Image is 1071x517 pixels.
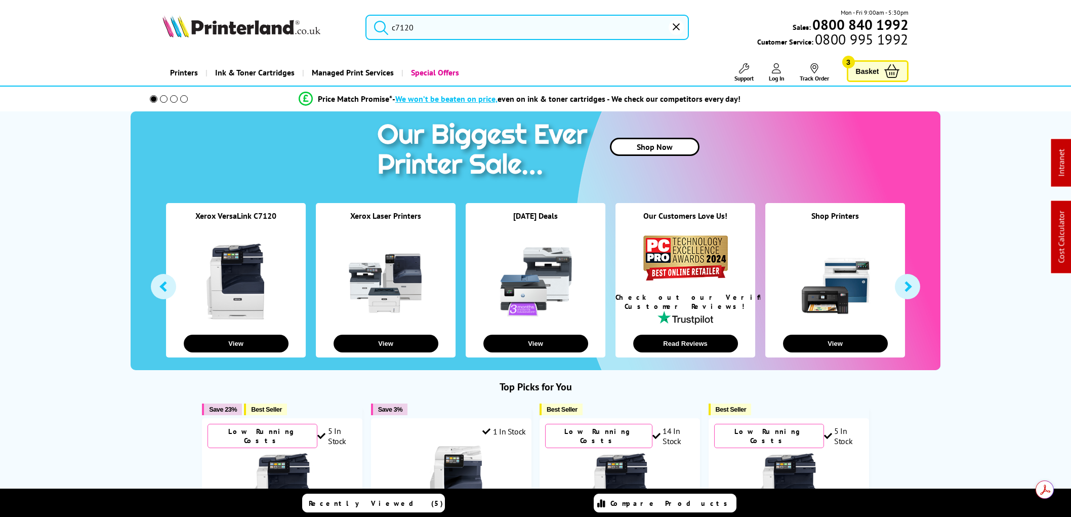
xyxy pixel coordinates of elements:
span: Customer Service: [757,34,908,47]
div: [DATE] Deals [466,211,605,233]
a: Xerox Laser Printers [350,211,421,221]
div: Our Customers Love Us! [615,211,755,233]
span: Best Seller [251,406,282,413]
b: 0800 840 1992 [812,15,909,34]
span: Best Seller [547,406,578,413]
span: Mon - Fri 9:00am - 5:30pm [841,8,909,17]
button: View [783,335,888,352]
a: Basket 3 [847,60,909,82]
a: Ink & Toner Cartridges [205,60,302,86]
span: Support [734,74,754,82]
button: Save 3% [371,404,407,415]
a: Printerland Logo [162,15,352,39]
a: 0800 840 1992 [811,20,909,29]
a: Cost Calculator [1056,211,1066,263]
span: We won’t be beaten on price, [395,94,498,104]
div: Shop Printers [765,211,905,233]
button: Best Seller [709,404,752,415]
a: Managed Print Services [302,60,401,86]
span: Save 23% [209,406,237,413]
div: 14 In Stock [652,426,695,446]
div: Check out our Verified Customer Reviews! [615,293,755,311]
span: 0800 995 1992 [813,34,908,44]
img: Printerland Logo [162,15,320,37]
a: Xerox VersaLink C7120 [195,211,276,221]
a: Intranet [1056,149,1066,177]
span: Ink & Toner Cartridges [215,60,295,86]
a: Shop Now [610,138,699,156]
span: Basket [856,64,879,78]
button: Best Seller [244,404,287,415]
li: modal_Promise [136,90,903,108]
span: Save 3% [378,406,402,413]
a: Compare Products [594,494,736,512]
span: Log In [769,74,785,82]
div: - even on ink & toner cartridges - We check our competitors every day! [392,94,740,104]
span: Sales: [793,22,811,32]
span: 3 [842,56,855,68]
span: Recently Viewed (5) [309,499,443,508]
span: Best Seller [716,406,747,413]
button: View [184,335,289,352]
div: Low Running Costs [208,424,317,448]
a: Special Offers [401,60,467,86]
a: Log In [769,63,785,82]
img: printer sale [372,111,598,191]
span: Compare Products [610,499,733,508]
div: Low Running Costs [714,424,824,448]
a: Printers [162,60,205,86]
div: 5 In Stock [317,426,357,446]
button: View [334,335,438,352]
div: Low Running Costs [545,424,652,448]
a: Track Order [800,63,829,82]
button: Best Seller [540,404,583,415]
button: Save 23% [202,404,242,415]
span: Price Match Promise* [318,94,392,104]
div: 5 In Stock [824,426,863,446]
a: Support [734,63,754,82]
button: View [483,335,588,352]
a: Recently Viewed (5) [302,494,445,512]
div: 1 In Stock [482,426,526,436]
input: Search pr [365,15,689,40]
button: Read Reviews [633,335,738,352]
